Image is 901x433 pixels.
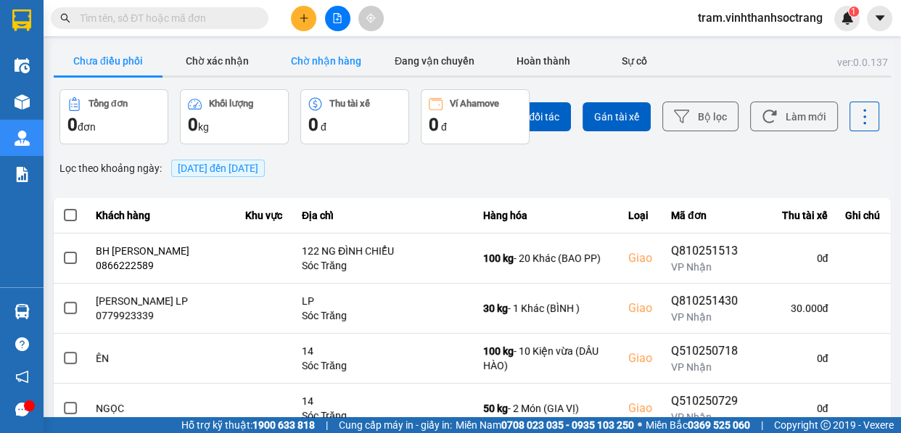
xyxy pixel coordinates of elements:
img: icon-new-feature [841,12,854,25]
span: 0 [308,115,318,135]
div: Giao [628,400,654,417]
button: Thu tài xế0 đ [300,89,409,144]
div: Giao [628,250,654,267]
div: - 10 Kiện vừa (DẦU HÀO) [483,344,611,373]
button: Sự cố [598,46,670,75]
div: BH [PERSON_NAME] [96,244,229,258]
div: đơn [67,113,160,136]
div: đ [308,113,401,136]
span: 100 kg [483,345,514,357]
div: Q810251430 [671,292,762,310]
div: - 20 Khác (BAO PP) [483,251,611,265]
img: solution-icon [15,167,30,182]
button: Tổng đơn0đơn [59,89,168,144]
th: Địa chỉ [293,198,474,234]
span: file-add [332,13,342,23]
div: 0866222589 [96,258,229,273]
button: Đang vận chuyển [380,46,489,75]
span: Lọc theo khoảng ngày : [59,160,162,176]
button: Chờ xác nhận [162,46,271,75]
div: Sóc Trăng [302,308,466,323]
span: 0 [67,115,78,135]
div: VP Nhận [671,310,762,324]
div: Ví Ahamove [450,99,499,109]
span: 30 kg [483,302,508,314]
div: VP Nhận [671,410,762,424]
div: Thu tài xế [780,207,828,224]
span: Miền Bắc [646,417,750,433]
div: Q510250729 [671,392,762,410]
img: warehouse-icon [15,94,30,110]
button: Hoàn thành [489,46,598,75]
th: Mã đơn [662,198,771,234]
th: Loại [620,198,662,234]
strong: 0708 023 035 - 0935 103 250 [501,419,634,431]
button: Chờ nhận hàng [271,46,380,75]
img: warehouse-icon [15,131,30,146]
div: NGỌC [96,401,229,416]
div: 14 [302,394,466,408]
div: Q510250718 [671,342,762,360]
div: kg [188,113,281,136]
button: Khối lượng0kg [180,89,289,144]
button: Chọn đối tác [491,102,571,131]
button: Ví Ahamove0 đ [421,89,530,144]
div: Giao [628,350,654,367]
span: search [60,13,70,23]
input: Tìm tên, số ĐT hoặc mã đơn [80,10,251,26]
div: 0 đ [780,351,828,366]
button: Chưa điều phối [54,46,162,75]
div: - 1 Khác (BÌNH ) [483,301,611,316]
span: 50 kg [483,403,508,414]
div: 30.000 đ [780,301,828,316]
div: VP Nhận [671,260,762,274]
span: message [15,403,29,416]
div: 0 đ [780,401,828,416]
span: plus [299,13,309,23]
span: notification [15,370,29,384]
th: Ghi chú [836,198,891,234]
div: Giao [628,300,654,317]
div: Q810251513 [671,242,762,260]
span: caret-down [873,12,886,25]
div: Tổng đơn [89,99,128,109]
span: | [326,417,328,433]
div: đ [429,113,522,136]
span: ⚪️ [638,422,642,428]
span: [DATE] đến [DATE] [171,160,265,177]
div: Sóc Trăng [302,358,466,373]
div: 0 đ [780,251,828,265]
strong: 0369 525 060 [688,419,750,431]
th: Hàng hóa [474,198,620,234]
button: Gán tài xế [583,102,651,131]
span: Miền Nam [456,417,634,433]
span: question-circle [15,337,29,351]
strong: 1900 633 818 [252,419,315,431]
span: Hỗ trợ kỹ thuật: [181,417,315,433]
span: 0 [429,115,439,135]
button: plus [291,6,316,31]
div: Sóc Trăng [302,258,466,273]
button: file-add [325,6,350,31]
span: tram.vinhthanhsoctrang [686,9,834,27]
span: 15/10/2025 đến 15/10/2025 [178,162,258,174]
span: copyright [820,420,831,430]
span: 0 [188,115,198,135]
button: Bộ lọc [662,102,739,131]
img: logo-vxr [12,9,31,31]
img: warehouse-icon [15,58,30,73]
th: Khu vực [236,198,293,234]
div: 0779923339 [96,308,229,323]
div: Khối lượng [209,99,253,109]
span: 100 kg [483,252,514,264]
button: aim [358,6,384,31]
span: 1 [851,7,856,17]
sup: 1 [849,7,859,17]
div: Thu tài xế [329,99,370,109]
th: Khách hàng [87,198,237,234]
div: 122 NG ĐÌNH CHIỂU [302,244,466,258]
button: Làm mới [750,102,838,131]
img: warehouse-icon [15,304,30,319]
div: LP [302,294,466,308]
div: ÊN [96,351,229,366]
